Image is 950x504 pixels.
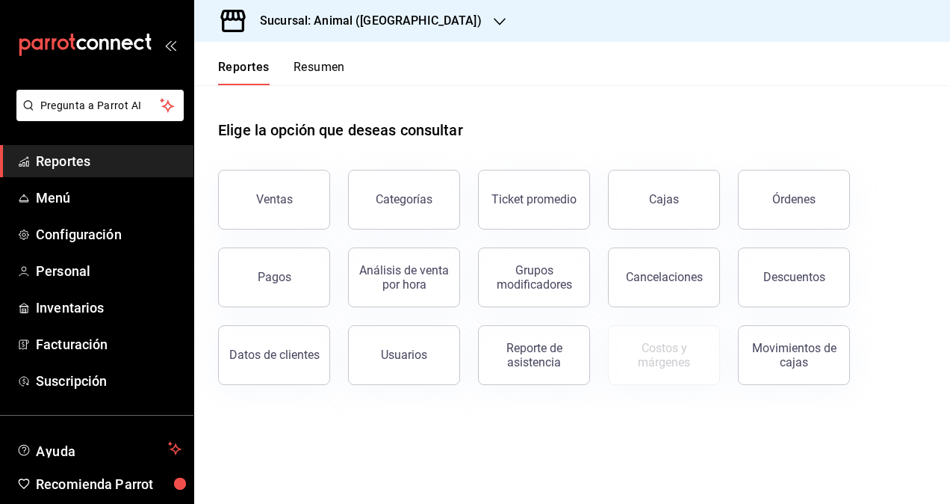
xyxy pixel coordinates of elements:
div: Órdenes [772,192,816,206]
h3: Sucursal: Animal ([GEOGRAPHIC_DATA]) [248,12,482,30]
span: Suscripción [36,371,181,391]
button: Ventas [218,170,330,230]
button: Cancelaciones [608,248,720,307]
div: Pagos [258,270,291,284]
span: Menú [36,188,181,208]
div: Ticket promedio [491,192,577,206]
a: Cajas [608,170,720,230]
button: Movimientos de cajas [738,325,850,385]
button: Ticket promedio [478,170,590,230]
h1: Elige la opción que deseas consultar [218,119,463,141]
div: Categorías [376,192,432,206]
div: Grupos modificadores [488,263,580,292]
div: Cancelaciones [626,270,703,284]
div: Reporte de asistencia [488,341,580,369]
div: Costos y márgenes [618,341,710,369]
button: Descuentos [738,248,850,307]
div: Cajas [649,191,680,209]
div: Datos de clientes [229,348,320,362]
button: Reportes [218,60,270,85]
button: Categorías [348,170,460,230]
button: open_drawer_menu [164,39,176,51]
div: Ventas [256,192,293,206]
button: Órdenes [738,170,850,230]
button: Contrata inventarios para ver este reporte [608,325,720,385]
span: Inventarios [36,298,181,318]
button: Usuarios [348,325,460,385]
button: Datos de clientes [218,325,330,385]
span: Reportes [36,151,181,171]
div: navigation tabs [218,60,345,85]
button: Grupos modificadores [478,248,590,307]
span: Facturación [36,334,181,354]
span: Ayuda [36,440,162,458]
span: Configuración [36,224,181,245]
button: Pagos [218,248,330,307]
span: Recomienda Parrot [36,474,181,494]
button: Reporte de asistencia [478,325,590,385]
span: Personal [36,261,181,281]
div: Usuarios [381,348,427,362]
div: Análisis de venta por hora [358,263,450,292]
div: Descuentos [763,270,825,284]
button: Análisis de venta por hora [348,248,460,307]
button: Resumen [294,60,345,85]
div: Movimientos de cajas [748,341,840,369]
a: Pregunta a Parrot AI [10,108,184,124]
span: Pregunta a Parrot AI [40,98,161,114]
button: Pregunta a Parrot AI [16,90,184,121]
